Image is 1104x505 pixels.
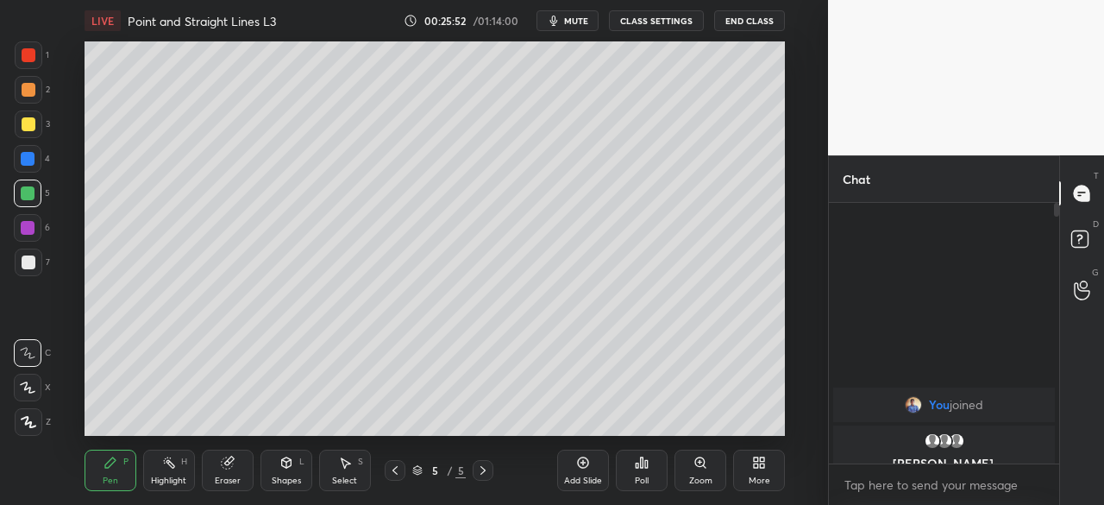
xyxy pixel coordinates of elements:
[1093,218,1099,230] p: D
[564,477,602,485] div: Add Slide
[536,10,599,31] button: mute
[128,13,276,29] h4: Point and Straight Lines L3
[332,477,357,485] div: Select
[15,41,49,69] div: 1
[15,110,50,138] div: 3
[1094,169,1099,182] p: T
[85,10,121,31] div: LIVE
[299,458,304,466] div: L
[924,432,941,450] img: default.png
[358,458,363,466] div: S
[609,10,704,31] button: CLASS SETTINGS
[689,477,712,485] div: Zoom
[14,339,51,367] div: C
[14,180,50,207] div: 5
[829,156,884,202] p: Chat
[272,477,301,485] div: Shapes
[948,432,965,450] img: default.png
[905,396,922,413] img: 3837170fdf774a0a80afabd66fc0582a.jpg
[844,457,1044,484] p: [PERSON_NAME], [PERSON_NAME], azimuthal
[936,432,953,450] img: default.png
[950,398,983,412] span: joined
[749,477,770,485] div: More
[123,458,129,466] div: P
[714,10,785,31] button: End Class
[929,398,950,412] span: You
[447,465,452,476] div: /
[215,477,241,485] div: Eraser
[564,15,588,27] span: mute
[1092,266,1099,279] p: G
[15,408,51,436] div: Z
[14,374,51,401] div: X
[15,76,50,104] div: 2
[455,463,466,478] div: 5
[14,214,50,242] div: 6
[103,477,118,485] div: Pen
[426,465,443,476] div: 5
[151,477,186,485] div: Highlight
[181,458,187,466] div: H
[14,145,50,173] div: 4
[829,384,1059,464] div: grid
[15,249,50,276] div: 7
[635,477,649,485] div: Poll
